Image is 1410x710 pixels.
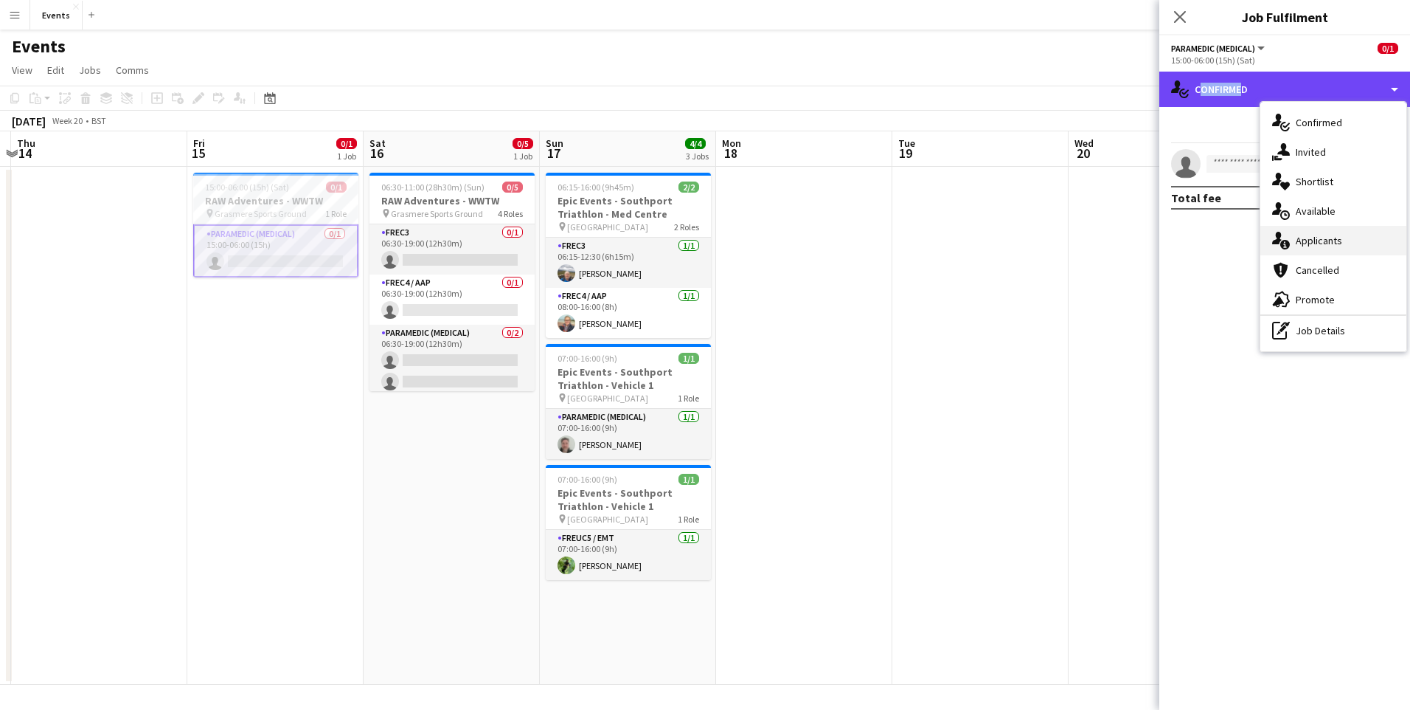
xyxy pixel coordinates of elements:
[193,194,358,207] h3: RAW Adventures - WWTW
[546,409,711,459] app-card-role: Paramedic (Medical)1/107:00-16:00 (9h)[PERSON_NAME]
[543,145,563,162] span: 17
[79,63,101,77] span: Jobs
[15,145,35,162] span: 14
[110,61,155,80] a: Comms
[546,530,711,580] app-card-role: FREUC5 / EMT1/107:00-16:00 (9h)[PERSON_NAME]
[12,35,66,58] h1: Events
[73,61,107,80] a: Jobs
[558,182,634,193] span: 06:15-16:00 (9h45m)
[546,486,711,513] h3: Epic Events - Southport Triathlon - Vehicle 1
[567,221,648,232] span: [GEOGRAPHIC_DATA]
[1296,175,1333,188] span: Shortlist
[1159,7,1410,27] h3: Job Fulfilment
[1171,55,1398,66] div: 15:00-06:00 (15h) (Sat)
[1378,43,1398,54] span: 0/1
[1296,263,1339,277] span: Cancelled
[369,224,535,275] app-card-role: FREC30/106:30-19:00 (12h30m)
[546,173,711,338] app-job-card: 06:15-16:00 (9h45m)2/2Epic Events - Southport Triathlon - Med Centre [GEOGRAPHIC_DATA]2 RolesFREC...
[678,182,699,193] span: 2/2
[513,151,532,162] div: 1 Job
[1171,43,1255,54] span: Paramedic (Medical)
[1171,190,1221,205] div: Total fee
[896,145,915,162] span: 19
[1296,293,1335,306] span: Promote
[41,61,70,80] a: Edit
[193,173,358,278] app-job-card: 15:00-06:00 (15h) (Sat)0/1RAW Adventures - WWTW Grasmere Sports Ground1 RoleParamedic (Medical)0/...
[546,344,711,459] app-job-card: 07:00-16:00 (9h)1/1Epic Events - Southport Triathlon - Vehicle 1 [GEOGRAPHIC_DATA]1 RoleParamedic...
[685,138,706,149] span: 4/4
[369,275,535,325] app-card-role: FREC4 / AAP0/106:30-19:00 (12h30m)
[498,208,523,219] span: 4 Roles
[30,1,83,30] button: Events
[1072,145,1094,162] span: 20
[678,353,699,364] span: 1/1
[1296,204,1336,218] span: Available
[1296,234,1342,247] span: Applicants
[546,465,711,580] app-job-card: 07:00-16:00 (9h)1/1Epic Events - Southport Triathlon - Vehicle 1 [GEOGRAPHIC_DATA]1 RoleFREUC5 / ...
[337,151,356,162] div: 1 Job
[678,474,699,485] span: 1/1
[546,137,563,150] span: Sun
[1260,316,1406,345] div: Job Details
[502,182,523,193] span: 0/5
[546,288,711,338] app-card-role: FREC4 / AAP1/108:00-16:00 (8h)[PERSON_NAME]
[567,514,648,525] span: [GEOGRAPHIC_DATA]
[336,138,357,149] span: 0/1
[369,173,535,391] app-job-card: 06:30-11:00 (28h30m) (Sun)0/5RAW Adventures - WWTW Grasmere Sports Ground4 RolesFREC30/106:30-19:...
[325,208,347,219] span: 1 Role
[722,137,741,150] span: Mon
[205,182,289,193] span: 15:00-06:00 (15h) (Sat)
[6,61,38,80] a: View
[116,63,149,77] span: Comms
[898,137,915,150] span: Tue
[49,115,86,126] span: Week 20
[720,145,741,162] span: 18
[193,137,205,150] span: Fri
[558,474,617,485] span: 07:00-16:00 (9h)
[381,182,485,193] span: 06:30-11:00 (28h30m) (Sun)
[193,224,358,278] app-card-role: Paramedic (Medical)0/115:00-06:00 (15h)
[391,208,483,219] span: Grasmere Sports Ground
[191,145,205,162] span: 15
[47,63,64,77] span: Edit
[1296,116,1342,129] span: Confirmed
[546,238,711,288] app-card-role: FREC31/106:15-12:30 (6h15m)[PERSON_NAME]
[558,353,617,364] span: 07:00-16:00 (9h)
[686,151,709,162] div: 3 Jobs
[546,365,711,392] h3: Epic Events - Southport Triathlon - Vehicle 1
[91,115,106,126] div: BST
[12,114,46,128] div: [DATE]
[369,194,535,207] h3: RAW Adventures - WWTW
[678,393,699,404] span: 1 Role
[674,221,699,232] span: 2 Roles
[326,182,347,193] span: 0/1
[1171,43,1267,54] button: Paramedic (Medical)
[369,325,535,396] app-card-role: Paramedic (Medical)0/206:30-19:00 (12h30m)
[567,393,648,404] span: [GEOGRAPHIC_DATA]
[678,514,699,525] span: 1 Role
[1159,72,1410,107] div: Confirmed
[1074,137,1094,150] span: Wed
[17,137,35,150] span: Thu
[367,145,386,162] span: 16
[546,194,711,221] h3: Epic Events - Southport Triathlon - Med Centre
[369,137,386,150] span: Sat
[215,208,307,219] span: Grasmere Sports Ground
[1296,145,1326,159] span: Invited
[12,63,32,77] span: View
[513,138,533,149] span: 0/5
